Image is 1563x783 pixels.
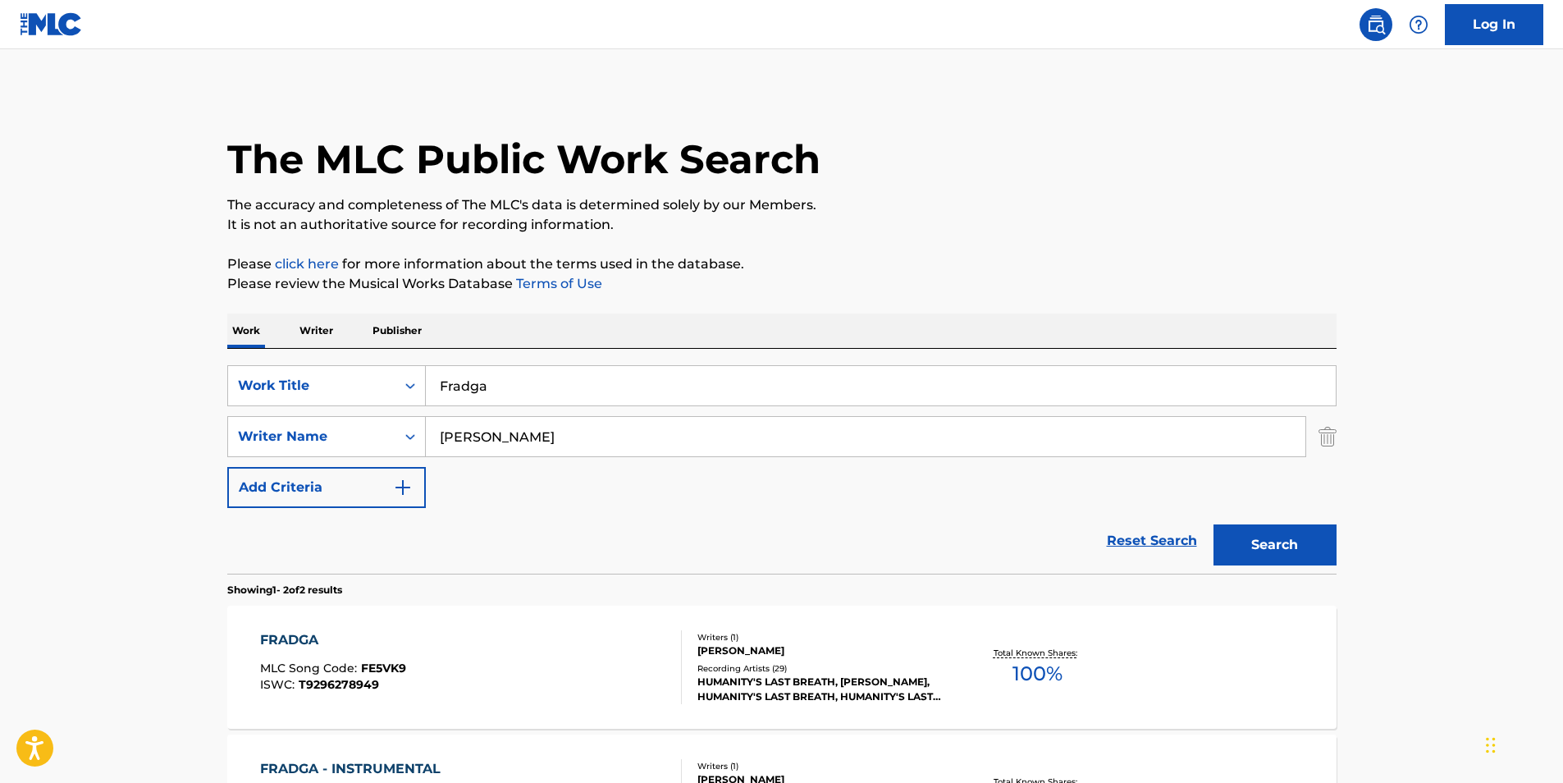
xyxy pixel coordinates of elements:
a: Reset Search [1099,523,1205,559]
div: HUMANITY'S LAST BREATH, [PERSON_NAME], HUMANITY'S LAST BREATH, HUMANITY'S LAST BREATH, HUMANITY'S... [697,675,945,704]
div: FRADGA [260,630,406,650]
div: Writers ( 1 ) [697,760,945,772]
span: MLC Song Code : [260,661,361,675]
div: Drag [1486,721,1496,770]
a: FRADGAMLC Song Code:FE5VK9ISWC:T9296278949Writers (1)[PERSON_NAME]Recording Artists (29)HUMANITY'... [227,606,1337,729]
img: MLC Logo [20,12,83,36]
span: ISWC : [260,677,299,692]
h1: The MLC Public Work Search [227,135,820,184]
span: T9296278949 [299,677,379,692]
form: Search Form [227,365,1337,574]
p: Publisher [368,314,427,348]
div: [PERSON_NAME] [697,643,945,658]
p: Work [227,314,265,348]
div: Help [1402,8,1435,41]
div: Writers ( 1 ) [697,631,945,643]
a: click here [275,256,339,272]
button: Search [1213,524,1337,565]
div: Work Title [238,376,386,396]
p: It is not an authoritative source for recording information. [227,215,1337,235]
p: Writer [295,314,338,348]
a: Terms of Use [513,276,602,291]
p: Showing 1 - 2 of 2 results [227,583,342,598]
img: help [1409,15,1428,34]
img: Delete Criterion [1318,416,1337,457]
div: Recording Artists ( 29 ) [697,662,945,675]
span: 100 % [1012,659,1063,689]
div: FRADGA - INSTRUMENTAL [260,759,449,779]
span: FE5VK9 [361,661,406,675]
button: Add Criteria [227,467,426,508]
img: 9d2ae6d4665cec9f34b9.svg [393,478,413,497]
p: Total Known Shares: [994,647,1081,659]
p: Please for more information about the terms used in the database. [227,254,1337,274]
p: The accuracy and completeness of The MLC's data is determined solely by our Members. [227,195,1337,215]
img: search [1366,15,1386,34]
div: Writer Name [238,427,386,446]
iframe: Chat Widget [1481,704,1563,783]
a: Public Search [1360,8,1392,41]
a: Log In [1445,4,1543,45]
p: Please review the Musical Works Database [227,274,1337,294]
